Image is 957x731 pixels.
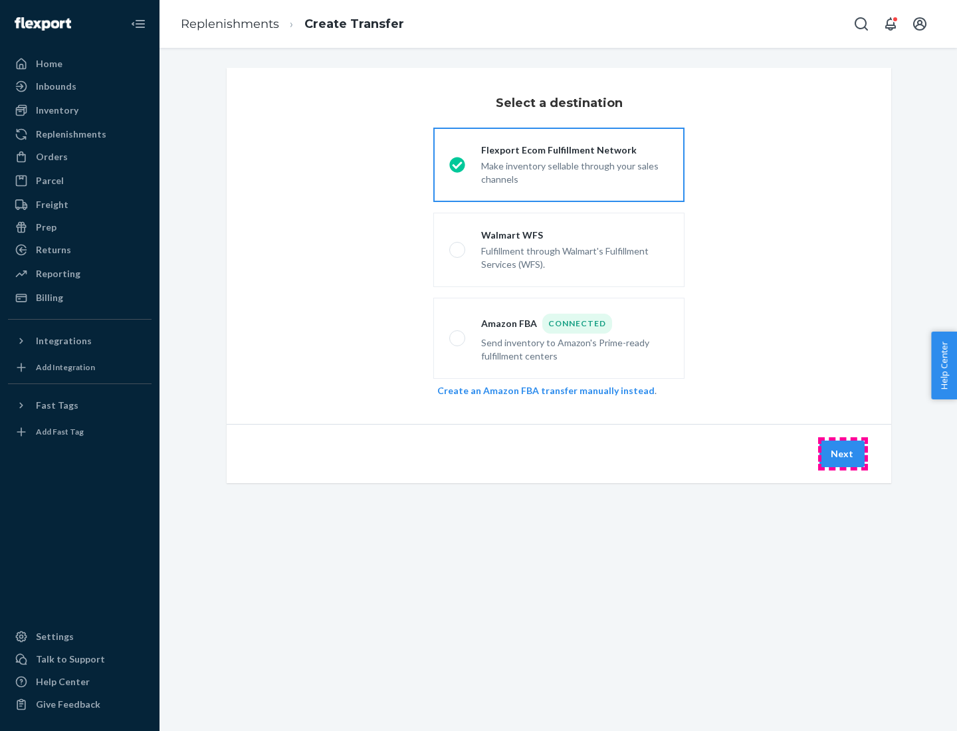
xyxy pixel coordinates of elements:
[15,17,71,31] img: Flexport logo
[8,671,152,692] a: Help Center
[8,194,152,215] a: Freight
[36,675,90,688] div: Help Center
[8,287,152,308] a: Billing
[8,421,152,443] a: Add Fast Tag
[496,94,623,112] h3: Select a destination
[877,11,904,37] button: Open notifications
[8,395,152,416] button: Fast Tags
[8,76,152,97] a: Inbounds
[36,104,78,117] div: Inventory
[8,694,152,715] button: Give Feedback
[36,698,100,711] div: Give Feedback
[8,53,152,74] a: Home
[848,11,875,37] button: Open Search Box
[8,626,152,647] a: Settings
[36,57,62,70] div: Home
[906,11,933,37] button: Open account menu
[8,357,152,378] a: Add Integration
[8,649,152,670] a: Talk to Support
[8,100,152,121] a: Inventory
[481,242,669,271] div: Fulfillment through Walmart's Fulfillment Services (WFS).
[8,263,152,284] a: Reporting
[36,630,74,643] div: Settings
[481,314,669,334] div: Amazon FBA
[542,314,612,334] div: Connected
[36,362,95,373] div: Add Integration
[36,426,84,437] div: Add Fast Tag
[36,221,56,234] div: Prep
[36,291,63,304] div: Billing
[8,239,152,261] a: Returns
[36,174,64,187] div: Parcel
[170,5,415,44] ol: breadcrumbs
[8,146,152,167] a: Orders
[819,441,865,467] button: Next
[36,128,106,141] div: Replenishments
[36,243,71,257] div: Returns
[36,150,68,163] div: Orders
[36,80,76,93] div: Inbounds
[931,332,957,399] button: Help Center
[8,217,152,238] a: Prep
[36,334,92,348] div: Integrations
[181,17,279,31] a: Replenishments
[36,267,80,280] div: Reporting
[481,334,669,363] div: Send inventory to Amazon's Prime-ready fulfillment centers
[8,124,152,145] a: Replenishments
[36,653,105,666] div: Talk to Support
[437,384,681,397] div: .
[8,170,152,191] a: Parcel
[481,157,669,186] div: Make inventory sellable through your sales channels
[481,229,669,242] div: Walmart WFS
[304,17,404,31] a: Create Transfer
[125,11,152,37] button: Close Navigation
[8,330,152,352] button: Integrations
[36,198,68,211] div: Freight
[437,385,655,396] a: Create an Amazon FBA transfer manually instead
[36,399,78,412] div: Fast Tags
[481,144,669,157] div: Flexport Ecom Fulfillment Network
